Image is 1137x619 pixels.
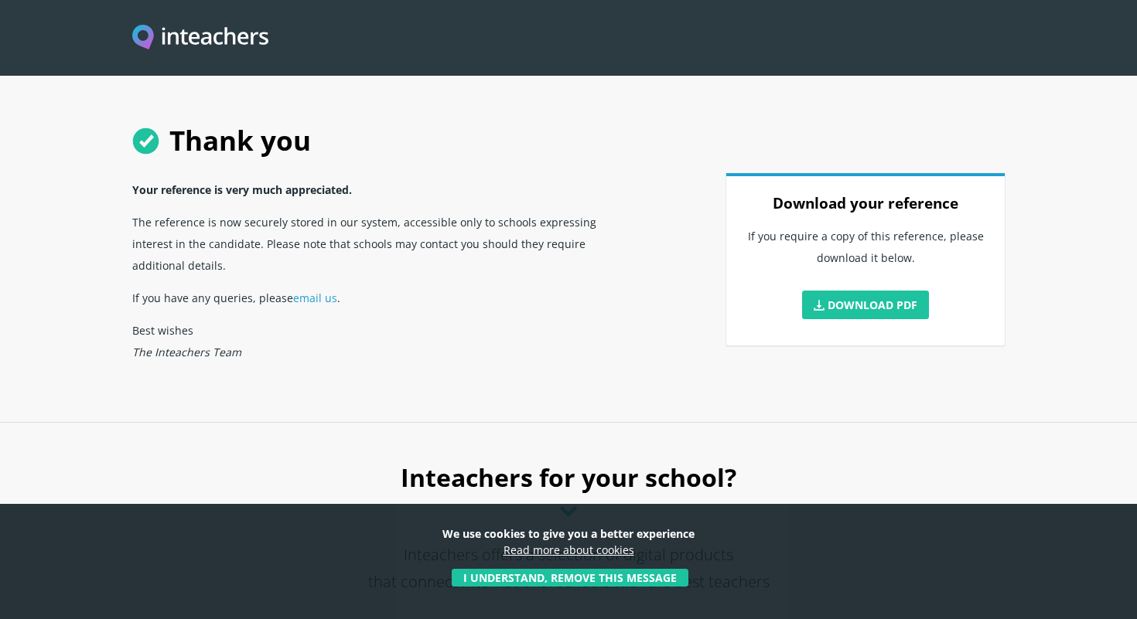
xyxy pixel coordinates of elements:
a: Read more about cookies [504,542,634,557]
p: If you have any queries, please . [132,281,633,314]
a: Download PDF [802,291,929,319]
p: Best wishes [132,314,633,368]
p: If you require a copy of this reference, please download it below. [745,219,986,284]
p: Your reference is very much appreciated. [132,173,633,206]
button: I understand, remove this message [452,569,688,587]
em: The Inteachers Team [132,345,241,359]
img: Inteachers [132,25,268,52]
a: Visit this site's homepage [132,25,268,52]
h2: Inteachers for your school? [132,455,1005,541]
h1: Thank you [132,108,1005,173]
p: The reference is now securely stored in our system, accessible only to schools expressing interes... [132,206,633,281]
h3: Download your reference [745,187,986,219]
strong: We use cookies to give you a better experience [442,526,695,541]
a: email us [293,291,337,305]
